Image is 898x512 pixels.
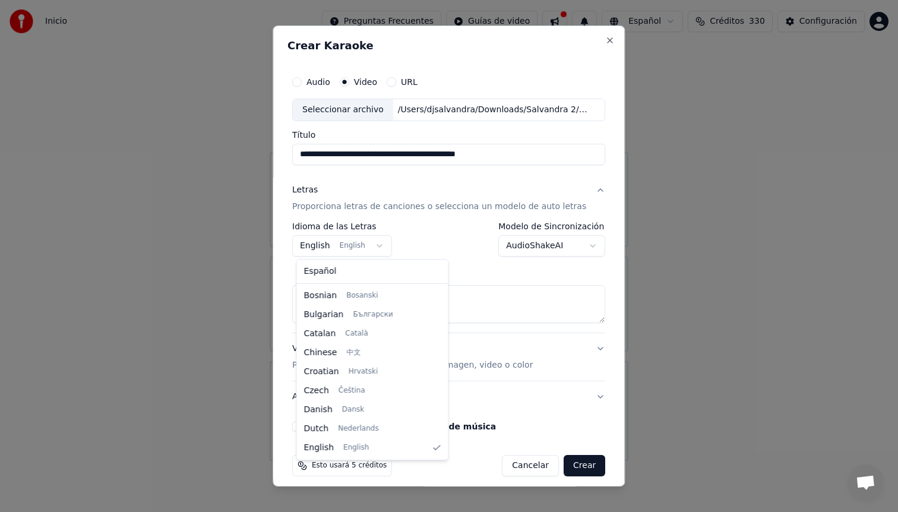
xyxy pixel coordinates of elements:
span: Bulgarian [304,309,344,321]
span: Catalan [304,328,336,340]
span: Croatian [304,366,339,378]
span: 中文 [346,348,361,358]
span: Español [304,266,337,277]
span: Čeština [339,386,365,396]
span: Chinese [304,347,337,359]
span: Български [353,310,393,320]
span: Nederlands [338,424,378,434]
span: English [304,442,334,454]
span: Bosanski [346,291,378,301]
span: Dutch [304,423,329,435]
span: Dansk [342,405,364,415]
span: Català [345,329,368,339]
span: Hrvatski [349,367,378,377]
span: Bosnian [304,290,337,302]
span: Danish [304,404,333,416]
span: Czech [304,385,329,397]
span: English [343,443,369,453]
